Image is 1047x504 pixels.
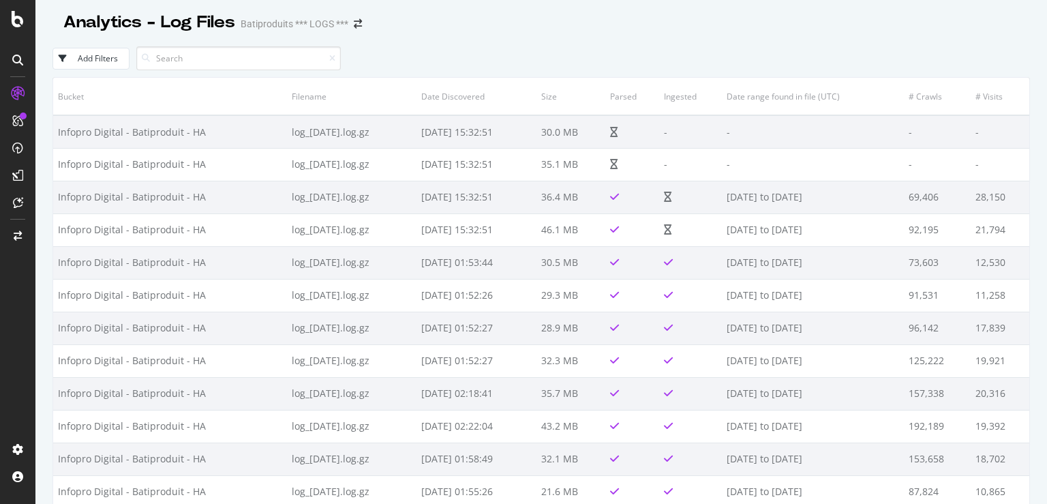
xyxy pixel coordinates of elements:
td: [DATE] 15:32:51 [416,148,537,181]
td: [DATE] 15:32:51 [416,115,537,148]
th: Filename [287,78,416,115]
td: 19,392 [971,410,1029,443]
td: log_[DATE].log.gz [287,213,416,246]
td: 157,338 [904,377,971,410]
td: - [659,148,722,181]
td: - [971,148,1029,181]
td: - [659,115,722,148]
td: Infopro Digital - Batiproduit - HA [53,443,287,475]
td: [DATE] to [DATE] [722,344,904,377]
td: 35.1 MB [536,148,605,181]
td: 18,702 [971,443,1029,475]
td: [DATE] 01:58:49 [416,443,537,475]
th: Bucket [53,78,287,115]
th: Date Discovered [416,78,537,115]
td: log_[DATE].log.gz [287,148,416,181]
td: [DATE] 01:52:26 [416,279,537,312]
td: 21,794 [971,213,1029,246]
td: [DATE] to [DATE] [722,279,904,312]
td: [DATE] 01:53:44 [416,246,537,279]
td: [DATE] to [DATE] [722,312,904,344]
td: Infopro Digital - Batiproduit - HA [53,279,287,312]
td: [DATE] to [DATE] [722,213,904,246]
td: 12,530 [971,246,1029,279]
td: [DATE] 02:18:41 [416,377,537,410]
td: 28.9 MB [536,312,605,344]
td: log_[DATE].log.gz [287,377,416,410]
td: 32.3 MB [536,344,605,377]
th: Parsed [605,78,659,115]
div: Add Filters [78,53,118,64]
td: log_[DATE].log.gz [287,181,416,213]
th: Ingested [659,78,722,115]
td: [DATE] 01:52:27 [416,344,537,377]
td: 30.5 MB [536,246,605,279]
button: Add Filters [52,48,130,70]
td: 32.1 MB [536,443,605,475]
td: 69,406 [904,181,971,213]
td: [DATE] 02:22:04 [416,410,537,443]
td: log_[DATE].log.gz [287,115,416,148]
td: - [904,115,971,148]
td: 46.1 MB [536,213,605,246]
td: 96,142 [904,312,971,344]
td: 35.7 MB [536,377,605,410]
td: [DATE] to [DATE] [722,246,904,279]
td: [DATE] to [DATE] [722,443,904,475]
td: 29.3 MB [536,279,605,312]
td: - [971,115,1029,148]
td: - [722,148,904,181]
div: Analytics - Log Files [63,11,235,34]
td: Infopro Digital - Batiproduit - HA [53,246,287,279]
td: 125,222 [904,344,971,377]
th: Date range found in file (UTC) [722,78,904,115]
td: 92,195 [904,213,971,246]
td: [DATE] 15:32:51 [416,181,537,213]
td: 17,839 [971,312,1029,344]
td: log_[DATE].log.gz [287,344,416,377]
td: log_[DATE].log.gz [287,279,416,312]
td: 20,316 [971,377,1029,410]
td: [DATE] to [DATE] [722,410,904,443]
td: log_[DATE].log.gz [287,246,416,279]
div: arrow-right-arrow-left [354,19,362,29]
input: Search [136,46,341,70]
td: Infopro Digital - Batiproduit - HA [53,377,287,410]
th: # Visits [971,78,1029,115]
td: - [904,148,971,181]
td: 28,150 [971,181,1029,213]
td: 43.2 MB [536,410,605,443]
td: Infopro Digital - Batiproduit - HA [53,181,287,213]
td: Infopro Digital - Batiproduit - HA [53,115,287,148]
td: 91,531 [904,279,971,312]
td: 19,921 [971,344,1029,377]
td: [DATE] to [DATE] [722,377,904,410]
td: log_[DATE].log.gz [287,312,416,344]
td: log_[DATE].log.gz [287,410,416,443]
td: 30.0 MB [536,115,605,148]
td: [DATE] 15:32:51 [416,213,537,246]
td: 192,189 [904,410,971,443]
td: 73,603 [904,246,971,279]
td: 153,658 [904,443,971,475]
td: 36.4 MB [536,181,605,213]
td: Infopro Digital - Batiproduit - HA [53,344,287,377]
td: log_[DATE].log.gz [287,443,416,475]
th: Size [536,78,605,115]
td: Infopro Digital - Batiproduit - HA [53,148,287,181]
td: Infopro Digital - Batiproduit - HA [53,410,287,443]
td: [DATE] 01:52:27 [416,312,537,344]
td: Infopro Digital - Batiproduit - HA [53,213,287,246]
td: - [722,115,904,148]
td: 11,258 [971,279,1029,312]
td: [DATE] to [DATE] [722,181,904,213]
th: # Crawls [904,78,971,115]
td: Infopro Digital - Batiproduit - HA [53,312,287,344]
